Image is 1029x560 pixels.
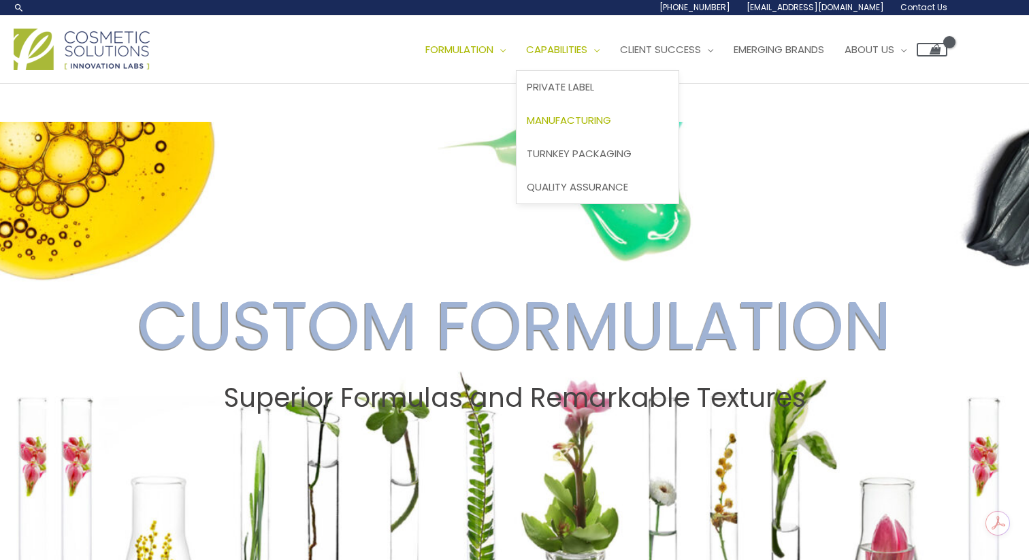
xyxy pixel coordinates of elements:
[527,113,611,127] span: Manufacturing
[516,29,610,70] a: Capabilities
[405,29,947,70] nav: Site Navigation
[620,42,701,56] span: Client Success
[527,146,632,161] span: Turnkey Packaging
[517,104,679,137] a: Manufacturing
[845,42,894,56] span: About Us
[517,71,679,104] a: Private Label
[747,1,884,13] span: [EMAIL_ADDRESS][DOMAIN_NAME]
[723,29,834,70] a: Emerging Brands
[517,137,679,170] a: Turnkey Packaging
[14,29,150,70] img: Cosmetic Solutions Logo
[610,29,723,70] a: Client Success
[659,1,730,13] span: [PHONE_NUMBER]
[13,382,1016,414] h2: Superior Formulas and Remarkable Textures
[14,2,24,13] a: Search icon link
[13,286,1016,366] h2: CUSTOM FORMULATION
[425,42,493,56] span: Formulation
[526,42,587,56] span: Capabilities
[415,29,516,70] a: Formulation
[834,29,917,70] a: About Us
[900,1,947,13] span: Contact Us
[527,180,628,194] span: Quality Assurance
[527,80,594,94] span: Private Label
[517,170,679,203] a: Quality Assurance
[917,43,947,56] a: View Shopping Cart, empty
[734,42,824,56] span: Emerging Brands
